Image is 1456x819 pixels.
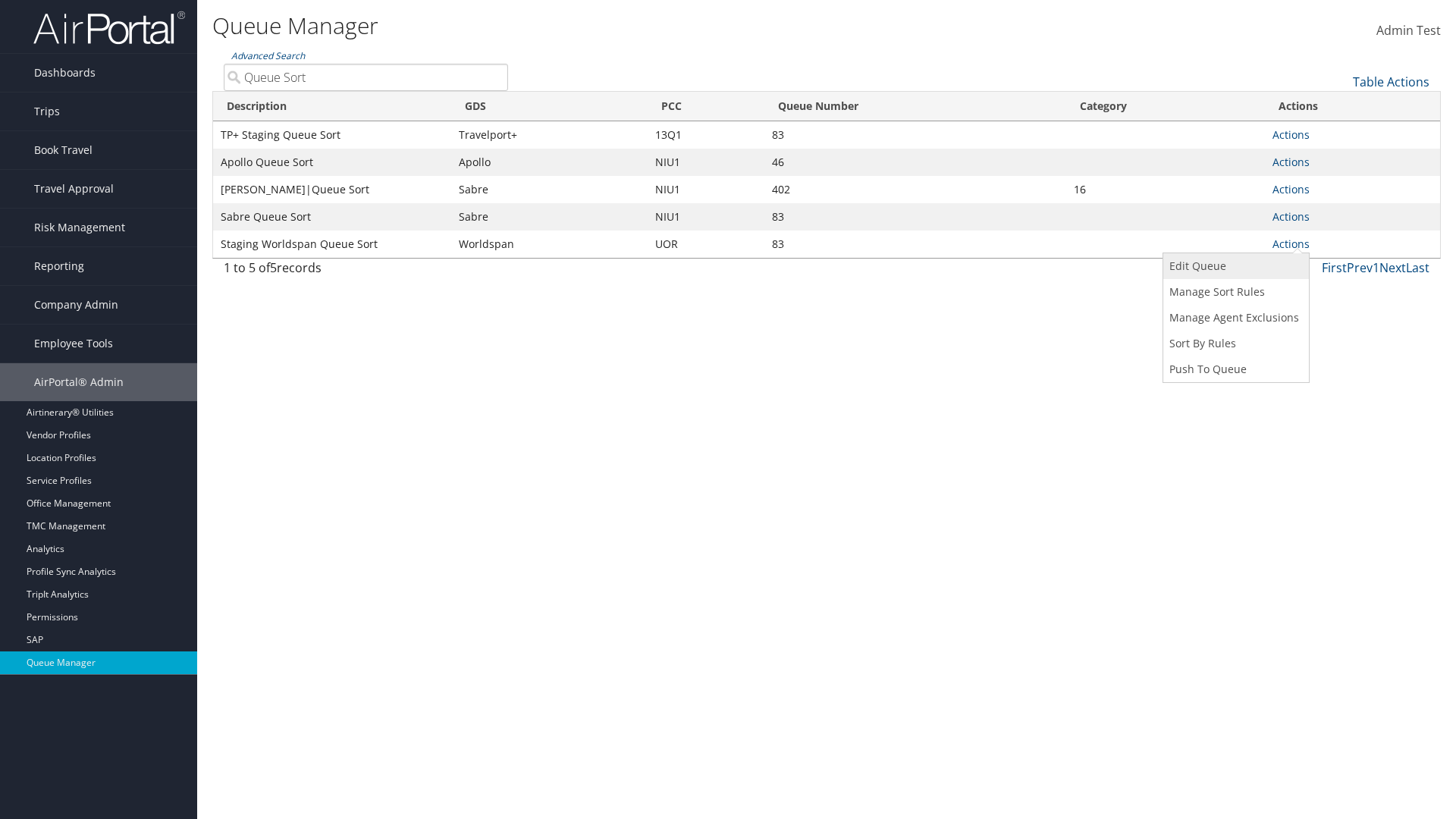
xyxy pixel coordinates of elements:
[1163,253,1305,279] a: Edit Queue
[764,203,1066,231] td: 83
[270,259,277,276] span: 5
[764,231,1066,258] td: 83
[224,64,508,91] input: Advanced Search
[34,93,60,130] span: Trips
[648,92,764,121] th: PCC: activate to sort column ascending
[1066,176,1265,203] td: 16
[764,121,1066,149] td: 83
[1163,356,1305,382] a: Push To Queue
[764,92,1066,121] th: Queue Number: activate to sort column ascending
[1066,92,1265,121] th: Category: activate to sort column ascending
[648,203,764,231] td: NIU1
[34,170,114,208] span: Travel Approval
[1265,92,1440,121] th: Actions
[451,203,648,231] td: Sabre
[1272,155,1310,169] a: Actions
[1373,259,1379,276] a: 1
[764,176,1066,203] td: 402
[1353,74,1429,90] a: Table Actions
[451,121,648,149] td: Travelport+
[34,209,125,246] span: Risk Management
[1379,259,1406,276] a: Next
[34,286,118,324] span: Company Admin
[1272,237,1310,251] a: Actions
[451,149,648,176] td: Apollo
[213,231,451,258] td: Staging Worldspan Queue Sort
[648,231,764,258] td: UOR
[1347,259,1373,276] a: Prev
[213,203,451,231] td: Sabre Queue Sort
[213,92,451,121] th: Description: activate to sort column ascending
[1163,305,1305,331] a: Manage Agent Exclusions
[213,176,451,203] td: [PERSON_NAME]|Queue Sort
[34,325,113,362] span: Employee Tools
[34,247,84,285] span: Reporting
[1272,209,1310,224] a: Actions
[224,259,508,284] div: 1 to 5 of records
[213,149,451,176] td: Apollo Queue Sort
[231,49,305,62] a: Advanced Search
[1163,331,1305,356] a: Sort Using Queue's Rules
[34,363,124,401] span: AirPortal® Admin
[451,176,648,203] td: Sabre
[451,92,648,121] th: GDS: activate to sort column ascending
[33,10,185,45] img: airportal-logo.png
[34,131,93,169] span: Book Travel
[1272,182,1310,196] a: Actions
[1322,259,1347,276] a: First
[648,121,764,149] td: 13Q1
[1272,127,1310,142] a: Actions
[1163,279,1305,305] a: Manage Sort Rules
[34,54,96,92] span: Dashboards
[1376,8,1441,55] a: Admin Test
[1406,259,1429,276] a: Last
[213,121,451,149] td: TP+ Staging Queue Sort
[451,231,648,258] td: Worldspan
[648,149,764,176] td: NIU1
[1376,22,1441,39] span: Admin Test
[212,10,1031,42] h1: Queue Manager
[648,176,764,203] td: NIU1
[764,149,1066,176] td: 46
